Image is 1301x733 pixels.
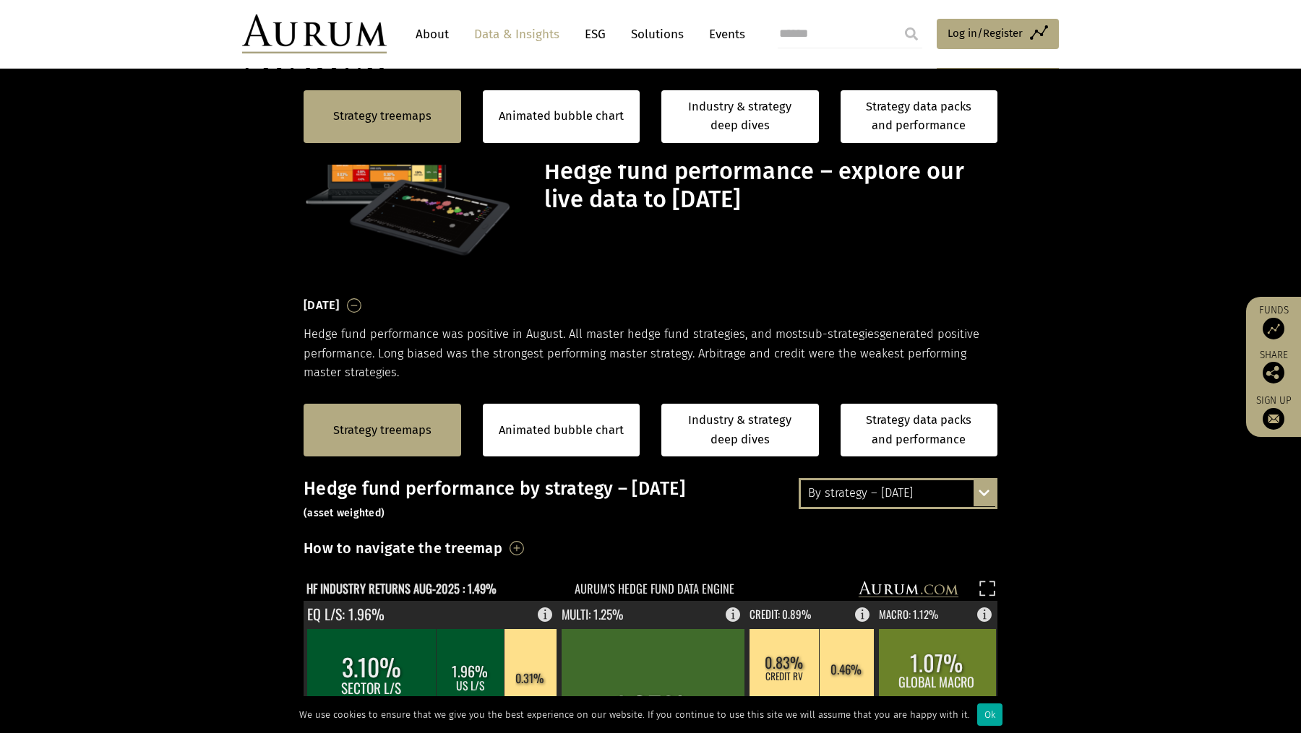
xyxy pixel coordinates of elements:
h3: How to navigate the treemap [304,536,502,560]
h1: Hedge fund performance – explore our live data to [DATE] [544,157,994,214]
img: Sign up to our newsletter [1263,408,1284,430]
small: (asset weighted) [304,507,385,519]
a: Animated bubble chart [499,421,624,440]
a: Events [702,21,745,48]
span: Log in/Register [948,25,1023,42]
a: Animated bubble chart [499,107,624,126]
a: Strategy treemaps [333,421,431,440]
a: About [408,21,456,48]
h3: Hedge fund performance by strategy – [DATE] [304,478,997,521]
span: sub-strategies [802,327,880,341]
h3: [DATE] [304,295,340,316]
a: Data & Insights [467,21,567,48]
p: Hedge fund performance was positive in August. All master hedge fund strategies, and most generat... [304,325,997,382]
img: Share this post [1263,362,1284,383]
a: Strategy data packs and performance [841,90,998,143]
a: ESG [577,21,613,48]
a: Strategy data packs and performance [841,404,998,456]
a: Sign up [1253,394,1294,430]
a: Industry & strategy deep dives [661,90,819,143]
a: Solutions [624,21,691,48]
a: Strategy treemaps [333,107,431,126]
img: Access Funds [1263,318,1284,339]
input: Submit [897,19,926,48]
img: Aurum [242,14,387,53]
a: Funds [1253,304,1294,339]
div: Share [1253,350,1294,383]
a: Log in/Register [937,19,1059,49]
div: By strategy – [DATE] [801,480,995,506]
div: Ok [977,703,1002,726]
a: Industry & strategy deep dives [661,404,819,456]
